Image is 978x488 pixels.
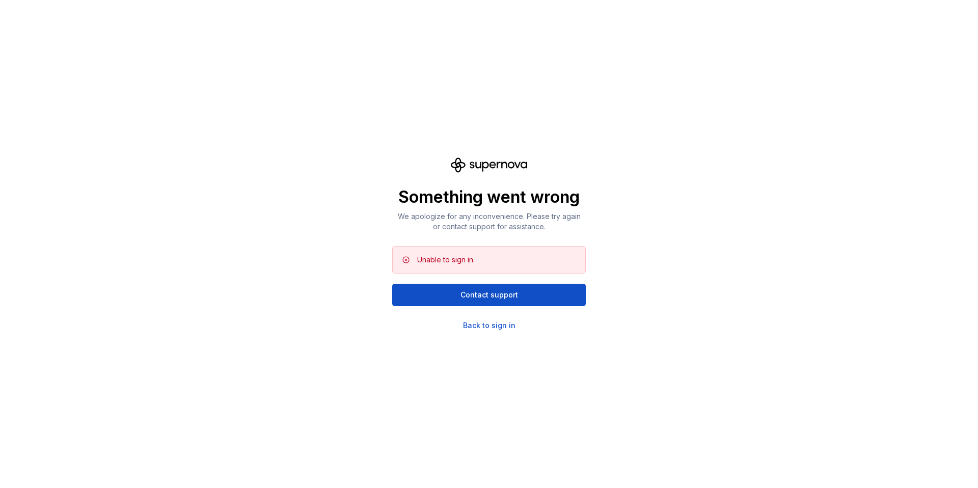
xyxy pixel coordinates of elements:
span: Contact support [460,290,518,300]
p: Something went wrong [392,187,586,207]
button: Contact support [392,284,586,306]
div: Unable to sign in. [417,255,475,265]
a: Back to sign in [463,320,515,331]
p: We apologize for any inconvenience. Please try again or contact support for assistance. [392,211,586,232]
